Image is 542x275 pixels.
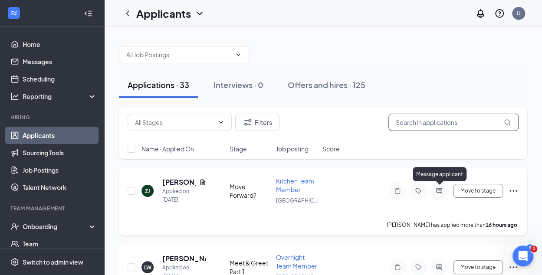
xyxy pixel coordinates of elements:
svg: ChevronDown [194,8,205,19]
svg: ChevronDown [235,51,242,58]
a: Home [23,36,97,53]
h5: [PERSON_NAME] [162,177,196,187]
svg: QuestionInfo [494,8,505,19]
svg: MagnifyingGlass [504,119,511,126]
svg: Settings [10,258,19,266]
div: Applied on [DATE] [162,187,206,204]
svg: Ellipses [508,262,519,272]
span: Kitchen Team Member [276,177,314,193]
a: Team [23,235,97,252]
svg: Analysis [10,92,19,101]
svg: ActiveChat [434,187,444,194]
svg: Document [199,179,206,186]
input: All Stages [135,118,214,127]
p: [PERSON_NAME] has applied more than . [387,221,519,229]
div: JJ [516,10,521,17]
div: ZJ [145,187,150,195]
button: Move to stage [453,260,503,274]
a: Scheduling [23,70,97,88]
div: Interviews · 0 [214,79,263,90]
span: Overnight Team Member [276,253,317,270]
input: All Job Postings [126,50,231,59]
span: Name · Applied On [141,144,194,153]
a: Talent Network [23,179,97,196]
div: Move Forward? [230,182,271,200]
a: Messages [23,53,97,70]
span: 1 [530,246,537,252]
a: Applicants [23,127,97,144]
svg: Note [392,187,403,194]
h1: Applicants [136,6,191,21]
svg: ChevronLeft [122,8,133,19]
div: Message applicant [413,167,466,181]
button: Move to stage [453,184,503,198]
span: [GEOGRAPHIC_DATA] [276,197,331,204]
svg: Filter [243,117,253,128]
div: Hiring [10,114,95,121]
svg: UserCheck [10,222,19,231]
div: Team Management [10,205,95,212]
div: Onboarding [23,222,89,231]
svg: Collapse [84,9,92,18]
iframe: Intercom live chat [512,246,533,266]
svg: Tag [413,187,424,194]
div: Reporting [23,92,97,101]
button: Filter Filters [235,114,279,131]
b: 16 hours ago [486,222,517,228]
a: Job Postings [23,161,97,179]
svg: WorkstreamLogo [10,9,18,17]
svg: ActiveChat [434,264,444,271]
span: Stage [230,144,247,153]
span: Job posting [276,144,309,153]
svg: Ellipses [508,186,519,196]
div: 3 [526,244,533,252]
h5: [PERSON_NAME] [162,254,206,263]
svg: Note [392,264,403,271]
div: LW [144,264,151,271]
input: Search in applications [388,114,519,131]
div: Switch to admin view [23,258,83,266]
a: Sourcing Tools [23,144,97,161]
div: Applications · 33 [128,79,189,90]
svg: Tag [413,264,424,271]
span: Score [322,144,340,153]
svg: Notifications [475,8,486,19]
div: Offers and hires · 125 [288,79,365,90]
svg: ChevronDown [217,119,224,126]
